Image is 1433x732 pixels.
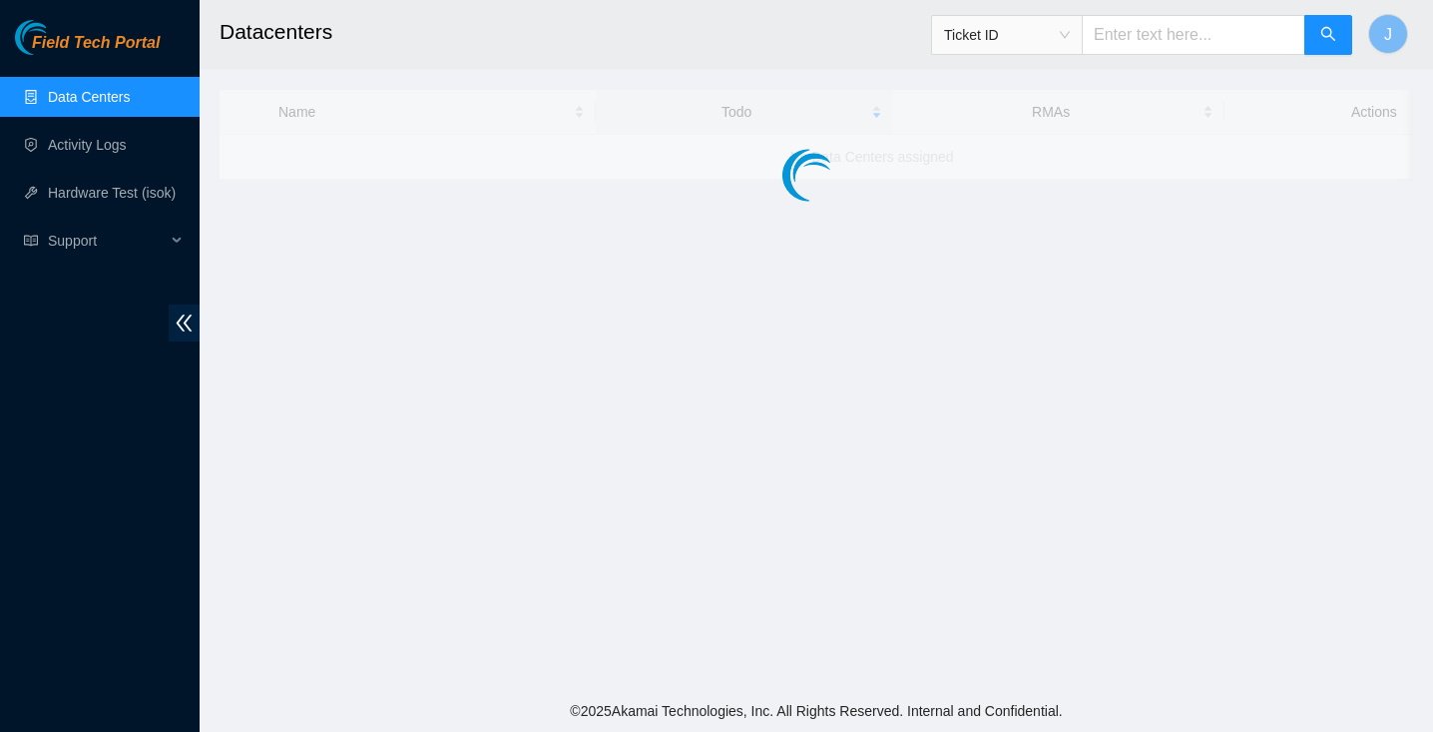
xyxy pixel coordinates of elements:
[1320,26,1336,45] span: search
[48,137,127,153] a: Activity Logs
[1368,14,1408,54] button: J
[48,185,176,201] a: Hardware Test (isok)
[32,34,160,53] span: Field Tech Portal
[1384,22,1392,47] span: J
[24,234,38,248] span: read
[48,221,166,261] span: Support
[15,20,101,55] img: Akamai Technologies
[1304,15,1352,55] button: search
[169,305,200,342] span: double-left
[1082,15,1305,55] input: Enter text here...
[944,20,1070,50] span: Ticket ID
[48,89,130,105] a: Data Centers
[15,36,160,62] a: Akamai TechnologiesField Tech Portal
[200,690,1433,732] footer: © 2025 Akamai Technologies, Inc. All Rights Reserved. Internal and Confidential.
